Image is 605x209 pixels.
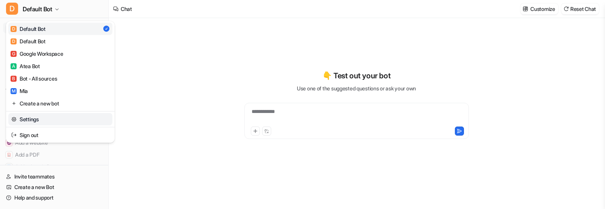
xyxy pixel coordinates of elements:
[11,38,17,44] span: D
[8,97,112,110] a: Create a new bot
[11,37,46,45] div: Default Bot
[11,26,17,32] span: D
[6,21,115,143] div: DDefault Bot
[11,87,28,95] div: Mia
[11,75,57,82] div: Bot - All sources
[11,51,17,57] span: G
[11,62,40,70] div: Atea Bot
[6,3,18,15] span: D
[11,99,17,107] img: reset
[11,76,17,82] span: B
[11,50,63,58] div: Google Workspace
[11,131,17,139] img: reset
[11,25,46,33] div: Default Bot
[11,88,17,94] span: M
[8,113,112,125] a: Settings
[23,4,52,14] span: Default Bot
[8,129,112,141] a: Sign out
[11,63,17,69] span: A
[11,115,17,123] img: reset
